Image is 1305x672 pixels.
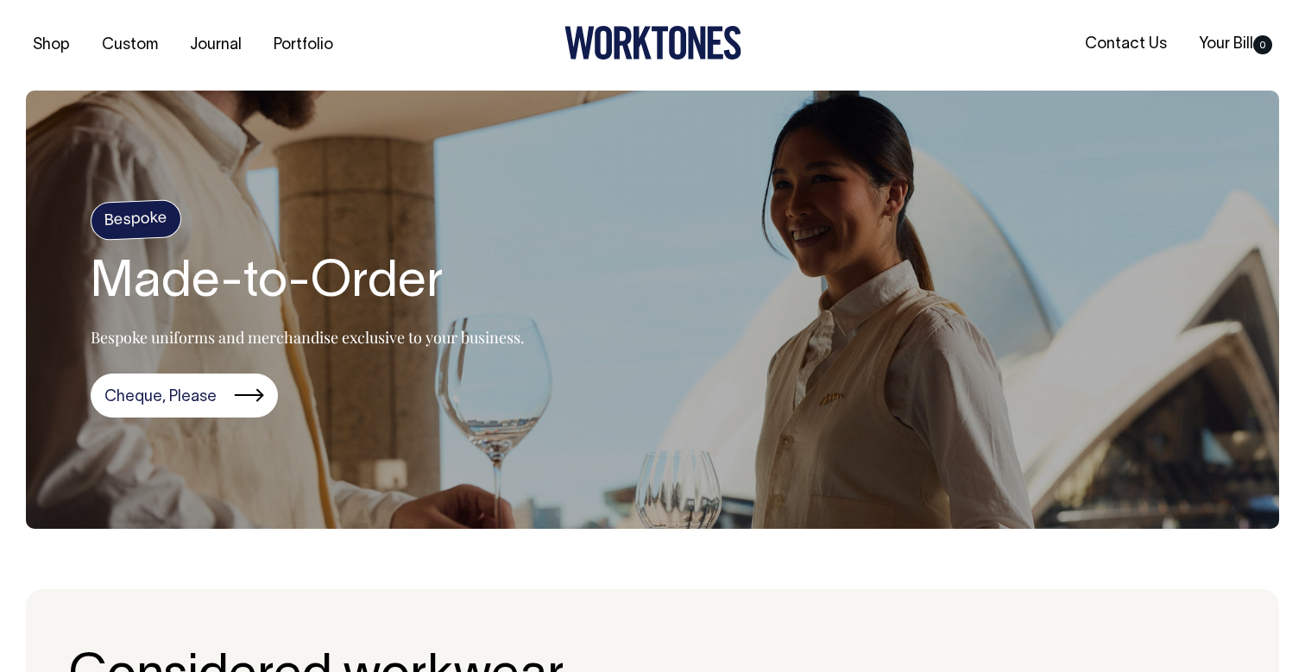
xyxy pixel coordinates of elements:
a: Your Bill0 [1192,30,1279,59]
span: 0 [1253,35,1272,54]
a: Cheque, Please [91,374,278,418]
a: Shop [26,31,77,60]
a: Contact Us [1078,30,1174,59]
a: Journal [183,31,249,60]
p: Bespoke uniforms and merchandise exclusive to your business. [91,327,525,348]
h4: Bespoke [90,199,182,241]
a: Custom [95,31,165,60]
a: Portfolio [267,31,340,60]
h1: Made-to-Order [91,256,525,311]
